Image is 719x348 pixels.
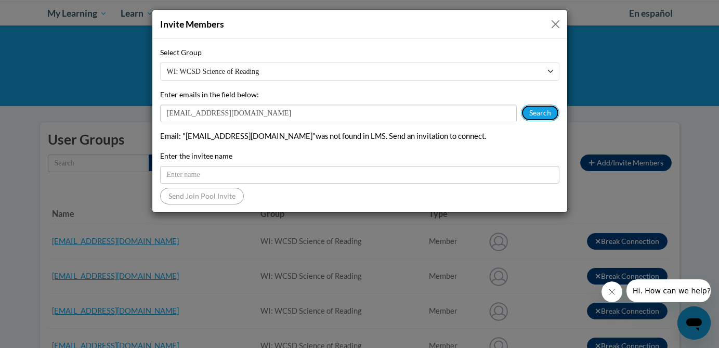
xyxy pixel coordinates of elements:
div: : "[EMAIL_ADDRESS][DOMAIN_NAME]" [160,131,559,142]
span: Email [160,132,179,140]
input: Enter name [160,166,559,184]
label: Enter the invitee name [160,150,232,162]
span: Enter emails in the field below: [160,90,259,99]
span: Invite Members [160,19,224,30]
button: Search [521,105,559,121]
iframe: Close message [602,281,622,302]
input: Search Members [160,105,517,122]
span: was not found in LMS. Send an invitation to connect. [316,132,486,140]
button: Close [549,18,562,31]
button: Send Join Pool Invite [160,188,244,204]
iframe: Message from company [626,279,711,302]
span: Select Group [160,48,202,57]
